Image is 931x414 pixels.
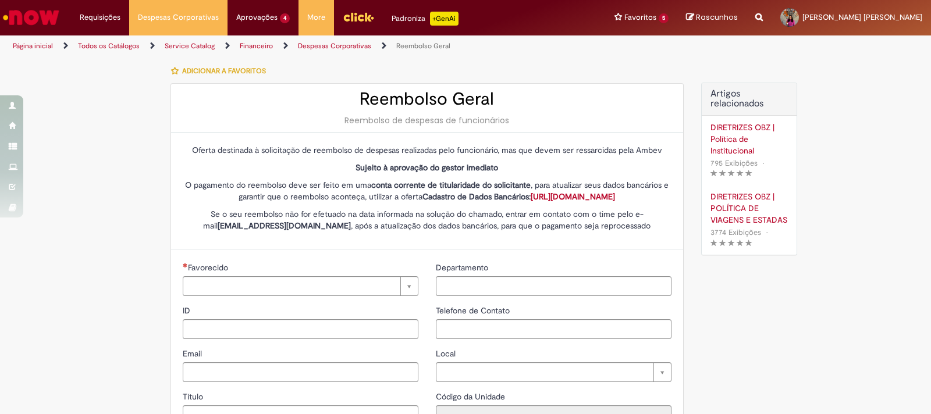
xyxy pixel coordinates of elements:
[802,12,922,22] span: [PERSON_NAME] [PERSON_NAME]
[696,12,738,23] span: Rascunhos
[183,305,193,316] span: ID
[182,66,266,76] span: Adicionar a Favoritos
[710,191,788,226] a: DIRETRIZES OBZ | POLÍTICA DE VIAGENS E ESTADAS
[371,180,531,190] strong: conta corrente de titularidade do solicitante
[138,12,219,23] span: Despesas Corporativas
[183,348,204,359] span: Email
[396,41,450,51] a: Reembolso Geral
[183,319,418,339] input: ID
[436,319,671,339] input: Telefone de Contato
[307,12,325,23] span: More
[188,262,230,273] span: Necessários - Favorecido
[298,41,371,51] a: Despesas Corporativas
[436,391,507,402] span: Somente leitura - Código da Unidade
[165,41,215,51] a: Service Catalog
[436,305,512,316] span: Telefone de Contato
[710,122,788,156] a: DIRETRIZES OBZ | Política de Institucional
[13,41,53,51] a: Página inicial
[760,155,767,171] span: •
[183,115,671,126] div: Reembolso de despesas de funcionários
[436,276,671,296] input: Departamento
[183,179,671,202] p: O pagamento do reembolso deve ser feito em uma , para atualizar seus dados bancários e garantir q...
[9,35,612,57] ul: Trilhas de página
[183,391,205,402] span: Título
[710,89,788,109] h3: Artigos relacionados
[183,144,671,156] p: Oferta destinada à solicitação de reembolso de despesas realizadas pelo funcionário, mas que deve...
[430,12,459,26] p: +GenAi
[710,158,758,168] span: 795 Exibições
[236,12,278,23] span: Aprovações
[183,208,671,231] p: Se o seu reembolso não for efetuado na data informada na solução do chamado, entrar em contato co...
[1,6,61,29] img: ServiceNow
[343,8,374,26] img: click_logo_yellow_360x200.png
[183,362,418,382] input: Email
[763,224,770,240] span: •
[710,227,761,237] span: 3774 Exibições
[436,262,491,273] span: Departamento
[392,12,459,26] div: Padroniza
[170,59,272,83] button: Adicionar a Favoritos
[436,362,671,382] a: Limpar campo Local
[183,90,671,109] h2: Reembolso Geral
[80,12,120,23] span: Requisições
[436,391,507,402] label: Somente leitura - Código da Unidade
[280,13,290,23] span: 4
[624,12,656,23] span: Favoritos
[240,41,273,51] a: Financeiro
[531,191,615,202] a: [URL][DOMAIN_NAME]
[686,12,738,23] a: Rascunhos
[356,162,498,173] strong: Sujeito à aprovação do gestor imediato
[436,348,458,359] span: Local
[78,41,140,51] a: Todos os Catálogos
[218,220,351,231] strong: [EMAIL_ADDRESS][DOMAIN_NAME]
[183,263,188,267] span: Necessários
[183,276,418,296] a: Limpar campo Favorecido
[422,191,615,202] strong: Cadastro de Dados Bancários:
[659,13,669,23] span: 5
